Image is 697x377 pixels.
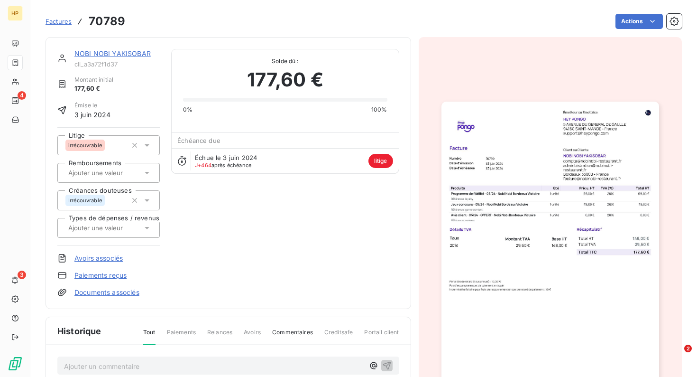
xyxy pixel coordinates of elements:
[74,110,111,120] span: 3 juin 2024
[615,14,663,29] button: Actions
[272,328,313,344] span: Commentaires
[684,345,692,352] span: 2
[207,328,232,344] span: Relances
[324,328,353,344] span: Creditsafe
[665,345,688,368] iframe: Intercom live chat
[364,328,399,344] span: Portail client
[67,169,163,177] input: Ajouter une valeur
[368,154,393,168] span: litige
[89,13,125,30] h3: 70789
[177,137,220,144] span: Échéance due
[74,60,160,68] span: cli_a3a72f1d37
[74,49,151,57] a: NOBI NOBI YAKISOBAR
[183,57,387,66] span: Solde dû :
[74,84,113,94] span: 177,60 €
[74,75,113,84] span: Montant initial
[67,224,163,232] input: Ajouter une valeur
[46,17,72,26] a: Factures
[46,18,72,25] span: Factures
[8,6,23,21] div: HP
[57,325,101,338] span: Historique
[371,105,387,114] span: 100%
[195,154,257,161] span: Échue le 3 juin 2024
[74,101,111,110] span: Émise le
[68,198,102,203] span: Irrécouvrable
[8,356,23,371] img: Logo LeanPay
[74,254,123,263] a: Avoirs associés
[74,288,139,297] a: Documents associés
[74,271,127,280] a: Paiements reçus
[195,162,211,169] span: J+464
[195,162,251,168] span: après échéance
[244,328,261,344] span: Avoirs
[143,328,156,345] span: Tout
[167,328,196,344] span: Paiements
[68,142,102,148] span: irrécouvrable
[247,66,323,94] span: 177,60 €
[18,271,26,279] span: 3
[183,105,193,114] span: 0%
[18,91,26,100] span: 4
